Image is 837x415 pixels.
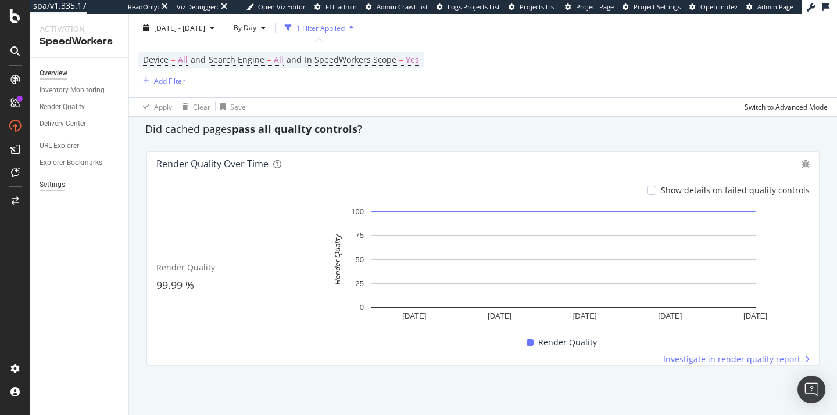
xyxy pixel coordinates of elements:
a: Overview [40,67,120,80]
a: Render Quality [40,101,120,113]
span: Open Viz Editor [258,2,306,11]
text: 100 [351,207,364,216]
div: Render Quality [40,101,85,113]
button: Clear [177,98,210,116]
span: = [399,54,403,65]
a: FTL admin [314,2,357,12]
span: Investigate in render quality report [663,353,800,365]
text: [DATE] [658,312,682,320]
div: Activation [40,23,119,35]
span: Open in dev [700,2,738,11]
span: = [267,54,271,65]
div: Inventory Monitoring [40,84,105,96]
div: Open Intercom Messenger [797,376,825,403]
span: Search Engine [209,54,264,65]
span: Project Page [576,2,614,11]
a: Open in dev [689,2,738,12]
div: Viz Debugger: [177,2,219,12]
div: 1 Filter Applied [296,23,345,33]
div: ReadOnly: [128,2,159,12]
a: URL Explorer [40,140,120,152]
a: Admin Page [746,2,793,12]
span: FTL admin [325,2,357,11]
span: Project Settings [634,2,681,11]
text: 0 [360,303,364,312]
span: and [287,54,302,65]
span: Projects List [520,2,556,11]
a: Project Page [565,2,614,12]
div: SpeedWorkers [40,35,119,48]
button: Switch to Advanced Mode [740,98,828,116]
span: Logs Projects List [448,2,500,11]
text: [DATE] [573,312,597,320]
a: Project Settings [623,2,681,12]
a: Admin Crawl List [366,2,428,12]
text: 75 [356,232,364,240]
span: Admin Crawl List [377,2,428,11]
div: bug [802,160,810,168]
div: Render Quality over time [156,158,269,169]
div: URL Explorer [40,140,79,152]
a: Investigate in render quality report [663,353,810,365]
a: Open Viz Editor [246,2,306,12]
span: = [171,54,176,65]
a: Inventory Monitoring [40,84,120,96]
button: By Day [229,19,270,37]
button: Save [216,98,246,116]
span: In SpeedWorkers Scope [305,54,396,65]
text: 25 [356,279,364,288]
button: Add Filter [138,74,185,88]
div: Settings [40,179,65,191]
button: 1 Filter Applied [280,19,359,37]
span: Render Quality [538,335,597,349]
div: Did cached pages ? [139,122,827,137]
a: Logs Projects List [437,2,500,12]
text: [DATE] [402,312,426,320]
a: Explorer Bookmarks [40,157,120,169]
button: Apply [138,98,172,116]
div: Delivery Center [40,118,86,130]
text: [DATE] [488,312,512,320]
div: Show details on failed quality controls [661,185,810,196]
a: Delivery Center [40,118,120,130]
span: Yes [406,52,419,68]
span: and [191,54,206,65]
div: Apply [154,102,172,111]
strong: pass all quality controls [232,122,357,136]
a: Projects List [509,2,556,12]
text: Render Quality [333,233,342,284]
span: [DATE] - [DATE] [154,23,205,33]
div: Save [230,102,246,111]
span: Device [143,54,169,65]
text: [DATE] [743,312,767,320]
div: Overview [40,67,67,80]
span: 99.99 % [156,278,194,292]
a: Settings [40,179,120,191]
div: Add Filter [154,75,185,85]
div: Explorer Bookmarks [40,157,102,169]
button: [DATE] - [DATE] [138,19,219,37]
span: All [274,52,284,68]
div: Clear [193,102,210,111]
span: All [178,52,188,68]
svg: A chart. [323,205,803,326]
text: 50 [356,255,364,264]
span: Render Quality [156,262,215,273]
span: By Day [229,23,256,33]
span: Admin Page [757,2,793,11]
div: Switch to Advanced Mode [745,102,828,111]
